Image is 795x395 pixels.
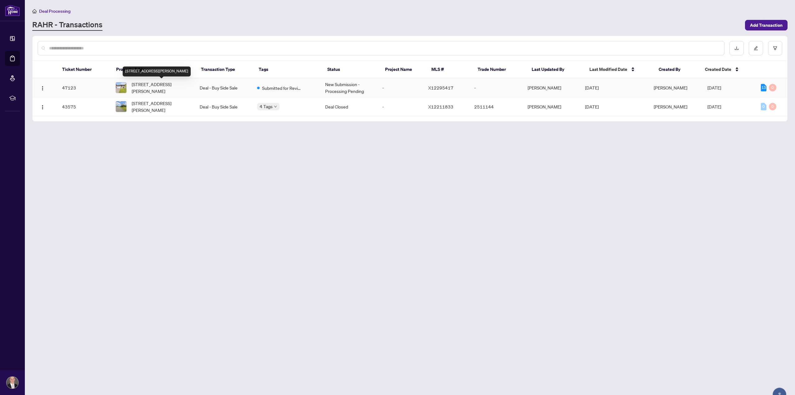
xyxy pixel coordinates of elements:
td: 47123 [57,78,111,97]
div: 0 [761,103,766,110]
span: [STREET_ADDRESS][PERSON_NAME] [132,81,190,94]
td: 2511144 [469,97,523,116]
th: Created Date [700,61,754,78]
td: - [469,78,523,97]
span: Deal Processing [39,8,70,14]
span: [DATE] [585,85,599,90]
th: Last Updated By [527,61,584,78]
div: 0 [769,84,776,91]
span: Last Modified Date [589,66,627,73]
span: edit [754,46,758,50]
button: Logo [38,83,48,93]
span: X12211833 [428,104,453,109]
span: Add Transaction [750,20,783,30]
span: [PERSON_NAME] [654,85,687,90]
th: Project Name [380,61,426,78]
span: [DATE] [707,85,721,90]
th: Status [322,61,380,78]
button: edit [749,41,763,55]
span: home [32,9,37,13]
img: logo [5,5,20,16]
td: - [377,78,423,97]
td: 43575 [57,97,111,116]
img: thumbnail-img [116,82,126,93]
span: 4 Tags [260,103,273,110]
div: 13 [761,84,766,91]
span: X12295417 [428,85,453,90]
span: [DATE] [707,104,721,109]
button: Add Transaction [745,20,788,30]
button: Open asap [770,373,789,392]
button: Logo [38,102,48,112]
th: Tags [254,61,322,78]
td: Deal - Buy Side Sale [195,97,252,116]
img: Profile Icon [7,377,18,388]
td: [PERSON_NAME] [523,97,580,116]
th: Ticket Number [57,61,111,78]
span: Created Date [705,66,731,73]
div: 0 [769,103,776,110]
th: Created By [654,61,700,78]
span: [DATE] [585,104,599,109]
button: download [729,41,744,55]
div: [STREET_ADDRESS][PERSON_NAME] [123,67,191,76]
span: download [734,46,739,50]
td: Deal Closed [320,97,378,116]
th: Transaction Type [196,61,254,78]
td: [PERSON_NAME] [523,78,580,97]
button: filter [768,41,782,55]
td: - [377,97,423,116]
span: down [274,105,277,108]
td: New Submission - Processing Pending [320,78,378,97]
th: MLS # [426,61,473,78]
th: Property Address [111,61,196,78]
th: Trade Number [473,61,527,78]
a: RAHR - Transactions [32,20,102,31]
th: Last Modified Date [584,61,654,78]
td: Deal - Buy Side Sale [195,78,252,97]
span: filter [773,46,777,50]
img: thumbnail-img [116,101,126,112]
span: [STREET_ADDRESS][PERSON_NAME] [132,100,190,113]
img: Logo [40,105,45,110]
span: [PERSON_NAME] [654,104,687,109]
img: Logo [40,86,45,91]
span: Submitted for Review [262,85,302,91]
